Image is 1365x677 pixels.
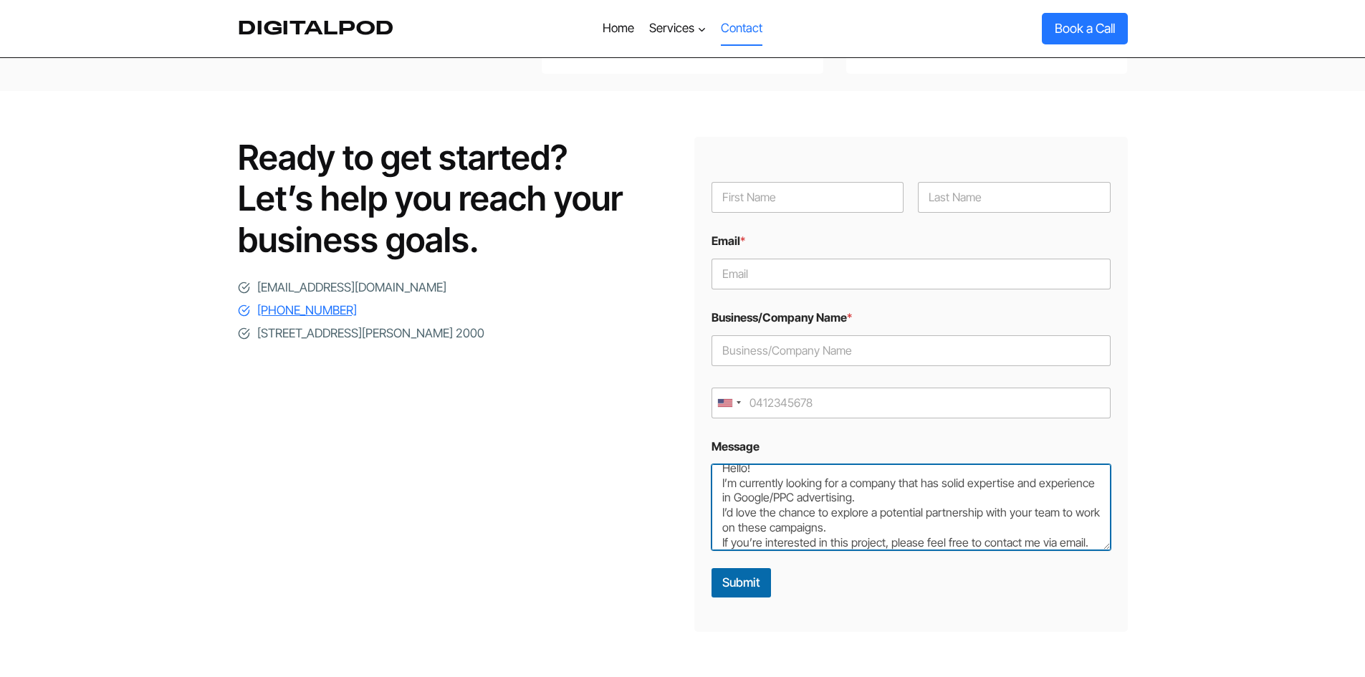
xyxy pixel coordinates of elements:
[257,324,484,343] span: [STREET_ADDRESS][PERSON_NAME] 2000
[641,11,713,46] button: Child menu of Services
[714,11,770,46] a: Contact
[712,388,746,418] button: Selected country
[712,568,771,597] button: Submit
[712,440,1111,453] label: Message
[257,301,357,320] span: [PHONE_NUMBER]
[595,11,770,46] nav: Primary Navigation
[712,311,1111,325] label: Business/Company Name
[712,259,1111,289] input: Email
[238,17,394,39] a: DigitalPod
[595,11,641,46] a: Home
[1042,13,1128,44] a: Book a Call
[918,182,1111,213] input: Last Name
[238,301,357,320] a: [PHONE_NUMBER]
[712,182,904,213] input: First Name
[712,234,1111,248] label: Email
[712,388,1111,418] input: Mobile
[257,278,446,297] span: [EMAIL_ADDRESS][DOMAIN_NAME]
[712,335,1111,366] input: Business/Company Name
[238,137,671,261] h2: Ready to get started? Let’s help you reach your business goals.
